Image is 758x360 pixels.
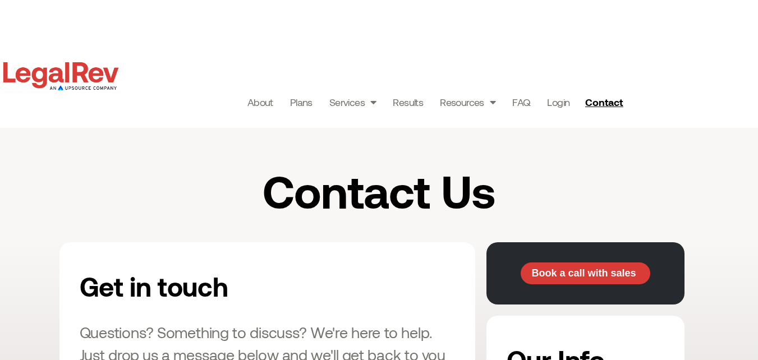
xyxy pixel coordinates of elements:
[247,94,570,110] nav: Menu
[581,93,630,111] a: Contact
[393,94,423,110] a: Results
[329,94,376,110] a: Services
[290,94,313,110] a: Plans
[512,94,530,110] a: FAQ
[547,94,569,110] a: Login
[247,94,273,110] a: About
[585,97,623,107] span: Contact
[440,94,495,110] a: Resources
[155,167,603,214] h1: Contact Us
[521,262,650,285] a: Book a call with sales
[531,268,636,278] span: Book a call with sales
[80,262,342,310] h2: Get in touch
